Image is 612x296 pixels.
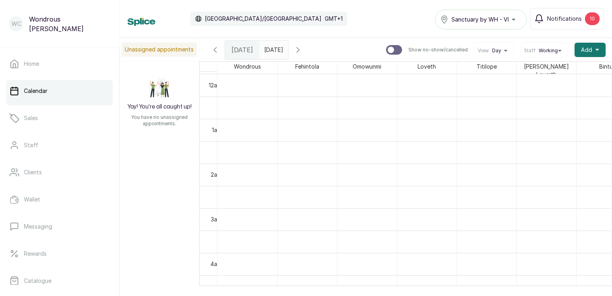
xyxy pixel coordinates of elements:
[530,8,604,30] button: Notifications10
[416,62,437,71] span: Loveth
[24,141,38,149] p: Staff
[581,46,592,54] span: Add
[492,47,501,54] span: Day
[12,20,21,28] p: WC
[209,260,223,268] div: 4am
[435,10,527,30] button: Sanctuary by WH - VI
[6,243,113,265] a: Rewards
[24,223,52,231] p: Messaging
[6,80,113,102] a: Calendar
[24,114,38,122] p: Sales
[24,87,47,95] p: Calendar
[517,62,576,79] span: [PERSON_NAME] Loverth
[232,62,263,71] span: Wondrous
[210,126,223,134] div: 1am
[475,62,498,71] span: Titilope
[225,41,259,59] div: [DATE]
[124,114,194,127] p: You have no unassigned appointments.
[122,42,197,57] p: Unassigned appointments
[24,195,40,203] p: Wallet
[524,47,565,54] button: StaffWorking
[24,60,39,68] p: Home
[6,270,113,292] a: Catalogue
[478,47,489,54] span: View
[209,171,223,179] div: 2am
[29,14,110,34] p: Wondrous [PERSON_NAME]
[451,16,509,24] span: Sanctuary by WH - VI
[24,277,51,285] p: Catalogue
[6,134,113,156] a: Staff
[6,215,113,238] a: Messaging
[231,45,253,55] span: [DATE]
[351,62,383,71] span: Omowunmi
[260,41,273,55] input: Select date
[547,15,582,23] span: Notifications
[478,47,510,54] button: ViewDay
[575,43,606,57] button: Add
[6,107,113,129] a: Sales
[209,215,223,223] div: 3am
[24,250,47,258] p: Rewards
[24,168,42,176] p: Clients
[585,12,600,25] div: 10
[205,15,322,23] p: [GEOGRAPHIC_DATA]/[GEOGRAPHIC_DATA]
[6,161,113,184] a: Clients
[524,47,535,54] span: Staff
[207,81,223,89] div: 12am
[325,15,343,23] p: GMT+1
[6,188,113,211] a: Wallet
[127,103,192,111] h2: Yay! You’re all caught up!
[539,47,558,54] span: Working
[6,53,113,75] a: Home
[408,47,468,53] p: Show no-show/cancelled
[294,62,321,71] span: Fehintola
[277,45,283,51] svg: calendar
